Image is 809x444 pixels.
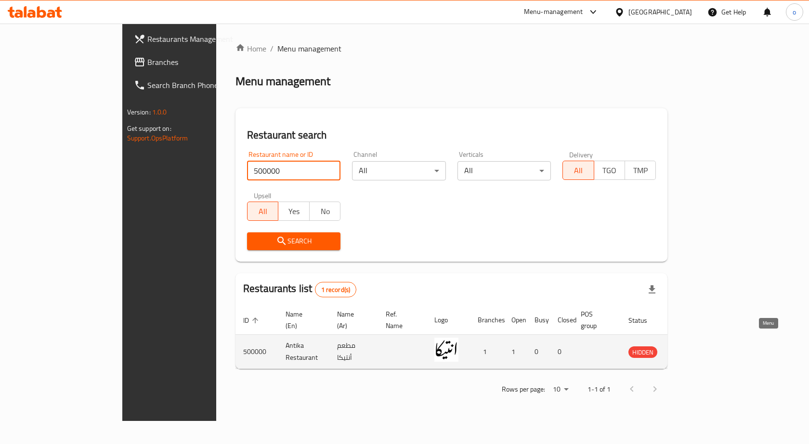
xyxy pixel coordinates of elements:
[581,308,609,331] span: POS group
[629,164,652,178] span: TMP
[427,305,470,335] th: Logo
[282,204,305,218] span: Yes
[598,164,621,178] span: TGO
[628,315,660,326] span: Status
[147,56,250,68] span: Branches
[550,305,573,335] th: Closed
[247,161,340,180] input: Search for restaurant name or ID..
[550,335,573,369] td: 0
[270,43,274,54] li: /
[628,347,657,358] span: HIDDEN
[470,335,504,369] td: 1
[243,281,356,297] h2: Restaurants list
[640,278,664,301] div: Export file
[386,308,415,331] span: Ref. Name
[247,202,278,221] button: All
[152,106,167,118] span: 1.0.0
[625,161,656,180] button: TMP
[127,132,188,144] a: Support.OpsPlatform
[527,305,550,335] th: Busy
[243,315,261,326] span: ID
[235,74,330,89] h2: Menu management
[126,27,258,51] a: Restaurants Management
[504,335,527,369] td: 1
[502,383,545,395] p: Rows per page:
[594,161,625,180] button: TGO
[147,33,250,45] span: Restaurants Management
[457,161,551,180] div: All
[315,285,356,294] span: 1 record(s)
[470,305,504,335] th: Branches
[315,282,357,297] div: Total records count
[329,335,378,369] td: مطعم أنتيكا
[313,204,337,218] span: No
[569,151,593,158] label: Delivery
[337,308,366,331] span: Name (Ar)
[247,232,340,250] button: Search
[524,6,583,18] div: Menu-management
[286,308,318,331] span: Name (En)
[127,122,171,135] span: Get support on:
[278,335,329,369] td: Antika Restaurant
[628,7,692,17] div: [GEOGRAPHIC_DATA]
[126,51,258,74] a: Branches
[562,161,594,180] button: All
[352,161,445,180] div: All
[527,335,550,369] td: 0
[254,192,272,199] label: Upsell
[235,305,705,369] table: enhanced table
[235,43,667,54] nav: breadcrumb
[549,382,572,397] div: Rows per page:
[793,7,796,17] span: o
[126,74,258,97] a: Search Branch Phone
[247,128,656,142] h2: Restaurant search
[434,338,458,362] img: Antika Restaurant
[251,204,274,218] span: All
[504,305,527,335] th: Open
[567,164,590,178] span: All
[277,43,341,54] span: Menu management
[278,202,309,221] button: Yes
[309,202,340,221] button: No
[147,79,250,91] span: Search Branch Phone
[587,383,611,395] p: 1-1 of 1
[127,106,151,118] span: Version:
[255,235,333,247] span: Search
